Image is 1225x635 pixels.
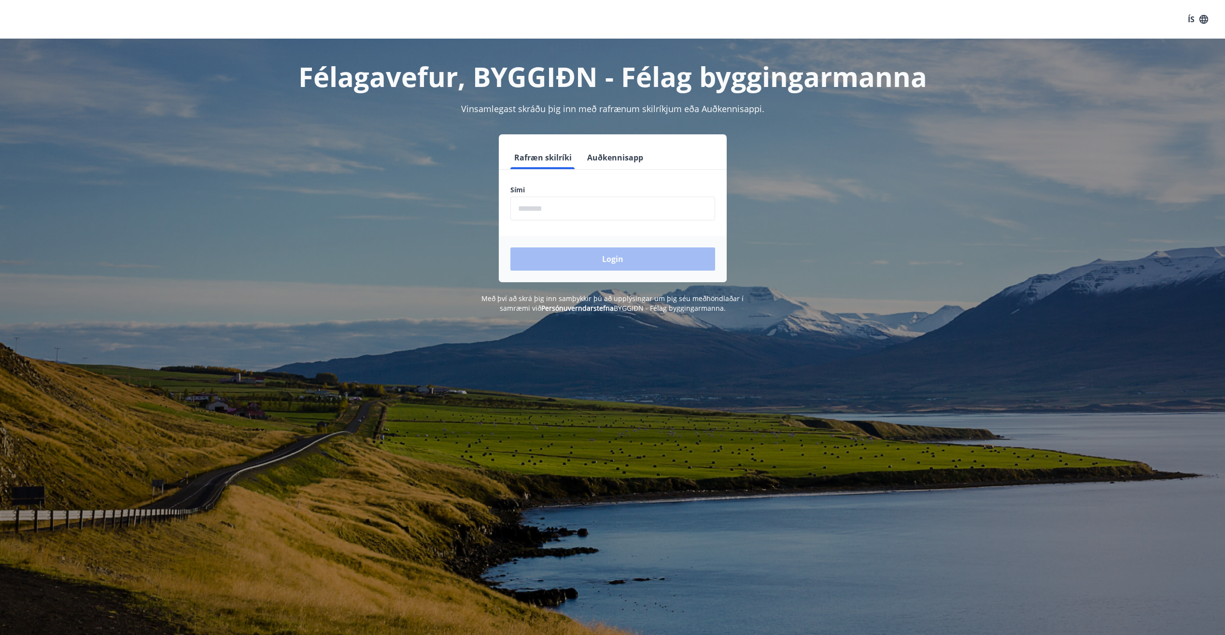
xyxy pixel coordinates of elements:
span: Með því að skrá þig inn samþykkir þú að upplýsingar um þig séu meðhöndlaðar í samræmi við BYGGIÐN... [481,294,744,313]
label: Sími [510,185,715,195]
button: Auðkennisapp [583,146,647,169]
h1: Félagavefur, BYGGIÐN - Félag byggingarmanna [277,58,949,95]
span: Vinsamlegast skráðu þig inn með rafrænum skilríkjum eða Auðkennisappi. [461,103,764,115]
button: ÍS [1183,11,1213,28]
a: Persónuverndarstefna [541,303,614,313]
button: Rafræn skilríki [510,146,576,169]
